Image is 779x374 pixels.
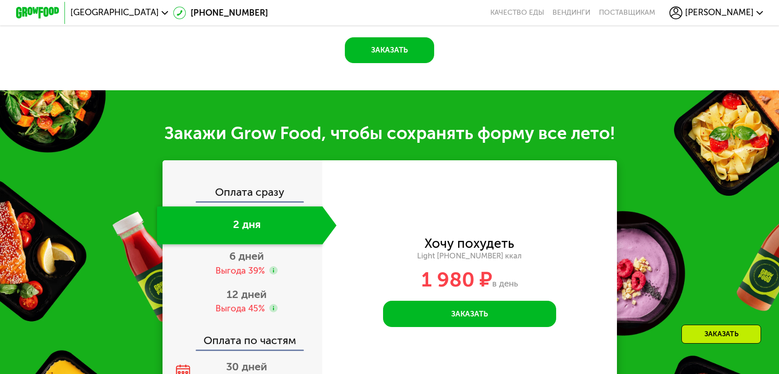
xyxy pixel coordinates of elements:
span: 6 дней [229,250,264,263]
div: Выгода 45% [215,303,265,315]
span: [PERSON_NAME] [685,8,754,17]
span: 30 дней [226,360,267,373]
a: Качество еды [490,8,544,17]
a: [PHONE_NUMBER] [173,6,268,19]
div: Заказать [681,325,761,344]
button: Заказать [345,37,435,63]
span: 1 980 ₽ [421,267,492,292]
a: Вендинги [552,8,590,17]
div: Light [PHONE_NUMBER] ккал [322,251,616,261]
span: 12 дней [227,288,267,301]
div: поставщикам [599,8,655,17]
button: Заказать [383,301,556,327]
span: в день [492,278,518,289]
span: [GEOGRAPHIC_DATA] [70,8,159,17]
div: Оплата сразу [163,176,322,201]
div: Хочу похудеть [424,238,514,250]
div: Оплата по частям [163,324,322,349]
div: Выгода 39% [215,265,265,277]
